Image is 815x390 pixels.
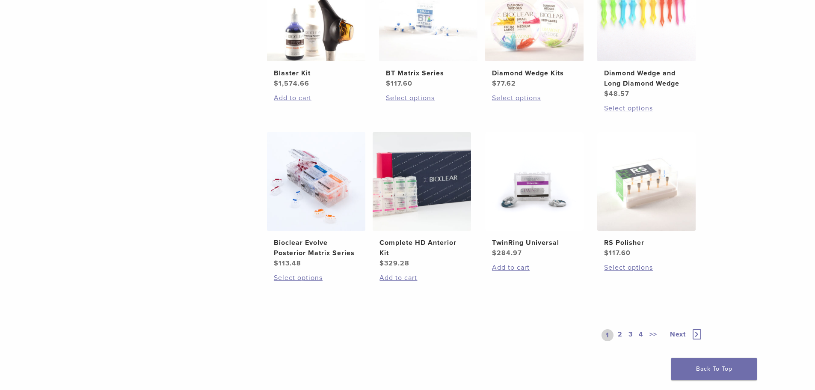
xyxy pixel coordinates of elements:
bdi: 117.60 [386,79,412,88]
a: 3 [627,329,634,341]
img: TwinRing Universal [485,132,584,231]
h2: Complete HD Anterior Kit [379,238,464,258]
a: Bioclear Evolve Posterior Matrix SeriesBioclear Evolve Posterior Matrix Series $113.48 [267,132,366,268]
h2: RS Polisher [604,238,689,248]
a: 4 [637,329,645,341]
a: Select options for “Diamond Wedge Kits” [492,93,577,103]
a: Select options for “Diamond Wedge and Long Diamond Wedge” [604,103,689,113]
img: Complete HD Anterior Kit [373,132,471,231]
a: >> [648,329,659,341]
h2: Diamond Wedge Kits [492,68,577,78]
a: 1 [602,329,613,341]
bdi: 284.97 [492,249,522,257]
a: 2 [616,329,624,341]
img: Bioclear Evolve Posterior Matrix Series [267,132,365,231]
bdi: 77.62 [492,79,516,88]
a: Add to cart: “Blaster Kit” [274,93,359,103]
a: Add to cart: “Complete HD Anterior Kit” [379,273,464,283]
a: Select options for “RS Polisher” [604,262,689,273]
bdi: 113.48 [274,259,301,268]
span: $ [492,249,497,257]
h2: Bioclear Evolve Posterior Matrix Series [274,238,359,258]
span: $ [604,89,609,98]
span: $ [492,79,497,88]
span: $ [604,249,609,257]
span: $ [386,79,391,88]
h2: BT Matrix Series [386,68,471,78]
span: $ [274,79,279,88]
span: $ [274,259,279,268]
a: RS PolisherRS Polisher $117.60 [597,132,696,258]
a: Select options for “Bioclear Evolve Posterior Matrix Series” [274,273,359,283]
h2: TwinRing Universal [492,238,577,248]
a: Add to cart: “TwinRing Universal” [492,262,577,273]
span: $ [379,259,384,268]
a: Back To Top [671,358,757,380]
h2: Blaster Kit [274,68,359,78]
a: TwinRing UniversalTwinRing Universal $284.97 [485,132,584,258]
img: RS Polisher [597,132,696,231]
span: Next [670,330,686,339]
a: Select options for “BT Matrix Series” [386,93,471,103]
bdi: 117.60 [604,249,631,257]
bdi: 329.28 [379,259,409,268]
bdi: 1,574.66 [274,79,309,88]
bdi: 48.57 [604,89,629,98]
a: Complete HD Anterior KitComplete HD Anterior Kit $329.28 [372,132,472,268]
h2: Diamond Wedge and Long Diamond Wedge [604,68,689,89]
